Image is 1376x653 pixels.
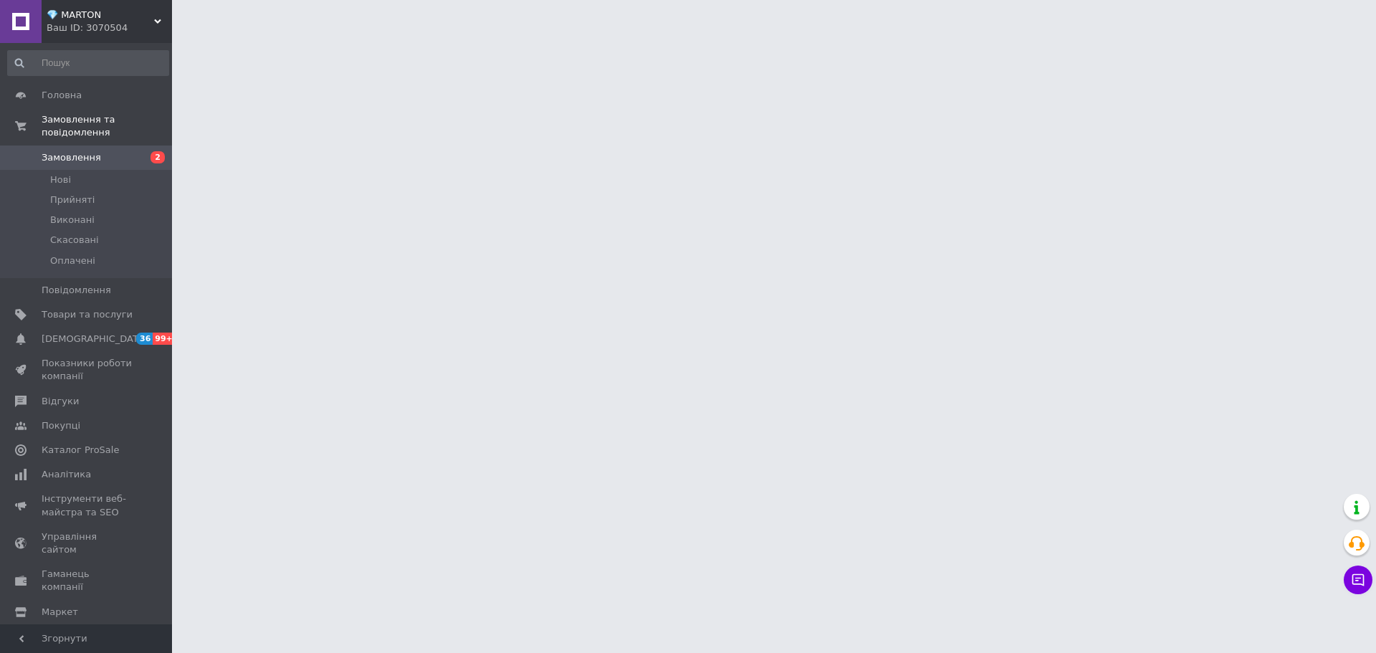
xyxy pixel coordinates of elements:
span: [DEMOGRAPHIC_DATA] [42,333,148,345]
span: 2 [150,151,165,163]
span: Скасовані [50,234,99,247]
span: Оплачені [50,254,95,267]
span: Маркет [42,606,78,619]
span: 💎 MARTON [47,9,154,22]
input: Пошук [7,50,169,76]
span: Каталог ProSale [42,444,119,457]
span: Відгуки [42,395,79,408]
span: Повідомлення [42,284,111,297]
span: 36 [136,333,153,345]
span: Виконані [50,214,95,227]
span: Управління сайтом [42,530,133,556]
span: Замовлення [42,151,101,164]
span: Гаманець компанії [42,568,133,594]
span: 99+ [153,333,176,345]
span: Прийняті [50,194,95,206]
span: Покупці [42,419,80,432]
button: Чат з покупцем [1344,566,1372,594]
span: Головна [42,89,82,102]
span: Товари та послуги [42,308,133,321]
span: Аналітика [42,468,91,481]
div: Ваш ID: 3070504 [47,22,172,34]
span: Нові [50,173,71,186]
span: Замовлення та повідомлення [42,113,172,139]
span: Показники роботи компанії [42,357,133,383]
span: Інструменти веб-майстра та SEO [42,492,133,518]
